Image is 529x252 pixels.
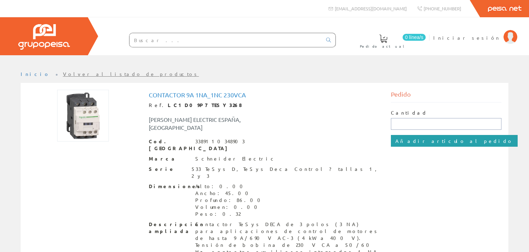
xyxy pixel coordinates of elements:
[335,6,407,11] span: [EMAIL_ADDRESS][DOMAIN_NAME]
[391,90,502,103] div: Pedido
[149,166,186,173] span: Serie
[149,138,190,152] span: Cod. [GEOGRAPHIC_DATA]
[195,138,245,145] div: 3389110348903
[144,116,285,132] div: [PERSON_NAME] ELECTRIC ESPAÑA, [GEOGRAPHIC_DATA]
[195,197,264,204] div: Profundo: 86.00
[195,183,264,190] div: Alto: 0.00
[195,204,264,211] div: Volumen: 0.00
[57,90,109,142] img: Foto artículo Contactor 9a 1na_1nc 230vca (150x150)
[391,135,518,147] input: Añadir artículo al pedido
[433,29,517,35] a: Iniciar sesión
[149,91,381,98] h1: Contactor 9a 1na_1nc 230vca
[391,109,427,116] label: Cantidad
[424,6,461,11] span: [PHONE_NUMBER]
[168,102,242,108] strong: LC1D09P7 TESY3268
[149,183,190,190] span: Dimensiones
[433,34,500,41] span: Iniciar sesión
[195,211,264,217] div: Peso: 0.32
[18,24,70,50] img: Grupo Peisa
[149,155,190,162] span: Marca
[63,71,199,77] a: Volver al listado de productos
[149,221,190,235] span: Descripción ampliada
[195,155,276,162] div: Schneider Electric
[21,71,50,77] a: Inicio
[360,43,407,50] span: Pedido actual
[129,33,322,47] input: Buscar ...
[403,34,426,41] span: 0 línea/s
[191,166,381,180] div: 533 TeSys D, TeSys Deca Control ? tallas 1, 2 y 3
[195,190,264,197] div: Ancho: 45.00
[149,102,381,109] div: Ref.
